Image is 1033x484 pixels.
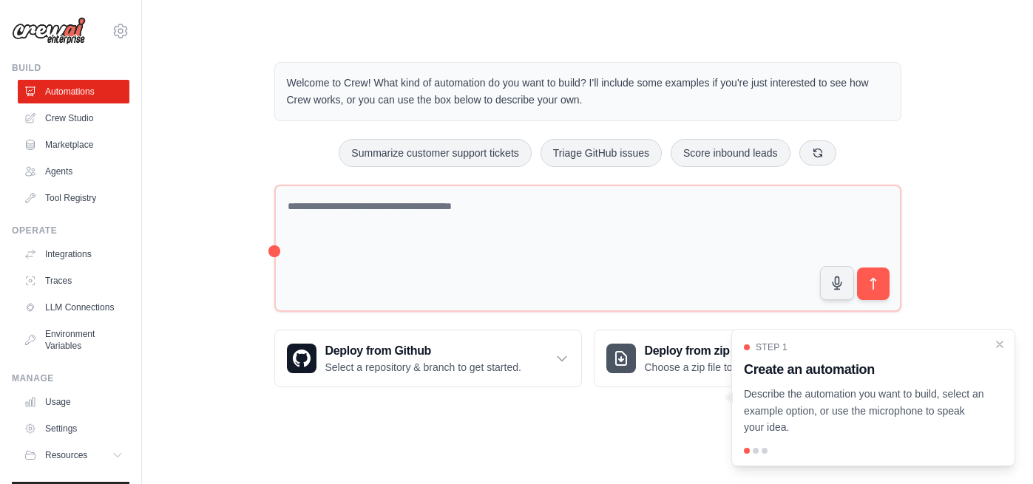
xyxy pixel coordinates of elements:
[994,338,1006,350] button: Close walkthrough
[325,342,521,360] h3: Deploy from Github
[18,106,129,130] a: Crew Studio
[671,139,790,167] button: Score inbound leads
[18,269,129,293] a: Traces
[287,75,889,109] p: Welcome to Crew! What kind of automation do you want to build? I'll include some examples if you'...
[18,296,129,319] a: LLM Connections
[18,242,129,266] a: Integrations
[756,341,788,353] span: Step 1
[18,160,129,183] a: Agents
[339,139,531,167] button: Summarize customer support tickets
[12,372,129,384] div: Manage
[18,80,129,103] a: Automations
[45,449,87,461] span: Resources
[325,360,521,375] p: Select a repository & branch to get started.
[541,139,662,167] button: Triage GitHub issues
[645,342,770,360] h3: Deploy from zip file
[12,17,86,45] img: Logo
[744,359,985,380] h3: Create an automation
[18,417,129,440] a: Settings
[12,225,129,236] div: Operate
[18,322,129,358] a: Environment Variables
[744,386,985,436] p: Describe the automation you want to build, select an example option, or use the microphone to spe...
[18,186,129,210] a: Tool Registry
[18,390,129,414] a: Usage
[18,443,129,467] button: Resources
[12,62,129,74] div: Build
[645,360,770,375] p: Choose a zip file to upload.
[18,133,129,157] a: Marketplace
